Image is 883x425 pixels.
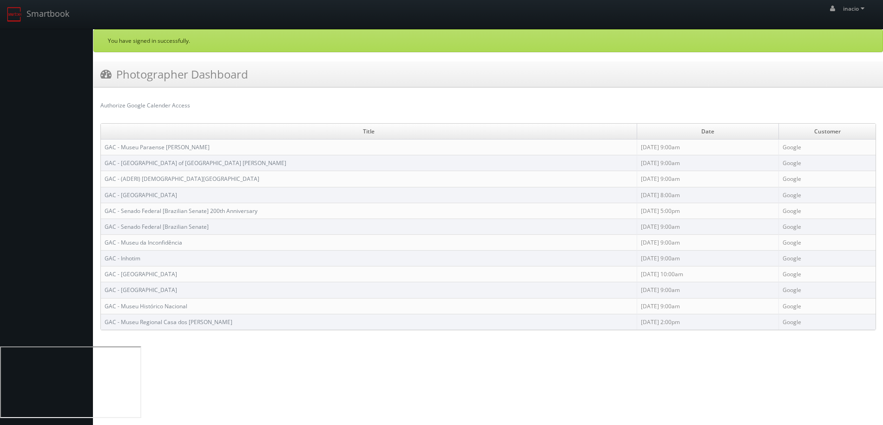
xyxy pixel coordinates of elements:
[105,191,177,199] a: GAC - [GEOGRAPHIC_DATA]
[100,66,248,82] h3: Photographer Dashboard
[779,234,876,250] td: Google
[779,155,876,171] td: Google
[637,266,779,282] td: [DATE] 10:00am
[637,219,779,234] td: [DATE] 9:00am
[637,282,779,298] td: [DATE] 9:00am
[779,124,876,139] td: Customer
[105,254,140,262] a: GAC - Inhotim
[779,187,876,203] td: Google
[779,314,876,330] td: Google
[637,187,779,203] td: [DATE] 8:00am
[105,286,177,294] a: GAC - [GEOGRAPHIC_DATA]
[637,314,779,330] td: [DATE] 2:00pm
[637,298,779,314] td: [DATE] 9:00am
[101,124,637,139] td: Title
[637,203,779,219] td: [DATE] 5:00pm
[105,143,210,151] a: GAC - Museu Paraense [PERSON_NAME]
[779,171,876,187] td: Google
[779,203,876,219] td: Google
[779,251,876,266] td: Google
[105,223,209,231] a: GAC - Senado Federal [Brazilian Senate]
[105,175,259,183] a: GAC - (ADERI) [DEMOGRAPHIC_DATA][GEOGRAPHIC_DATA]
[105,239,182,246] a: GAC - Museu da Inconfidência
[105,159,286,167] a: GAC - [GEOGRAPHIC_DATA] of [GEOGRAPHIC_DATA] [PERSON_NAME]
[779,266,876,282] td: Google
[105,207,257,215] a: GAC - Senado Federal [Brazilian Senate] 200th Anniversary
[779,139,876,155] td: Google
[637,171,779,187] td: [DATE] 9:00am
[843,5,867,13] span: inacio
[637,155,779,171] td: [DATE] 9:00am
[105,302,187,310] a: GAC - Museu Histórico Nacional
[637,234,779,250] td: [DATE] 9:00am
[100,101,190,109] a: Authorize Google Calender Access
[637,139,779,155] td: [DATE] 9:00am
[637,124,779,139] td: Date
[779,298,876,314] td: Google
[637,251,779,266] td: [DATE] 9:00am
[105,270,177,278] a: GAC - [GEOGRAPHIC_DATA]
[779,282,876,298] td: Google
[7,7,22,22] img: smartbook-logo.png
[779,219,876,234] td: Google
[108,37,869,45] p: You have signed in successfully.
[105,318,232,326] a: GAC - Museu Regional Casa dos [PERSON_NAME]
